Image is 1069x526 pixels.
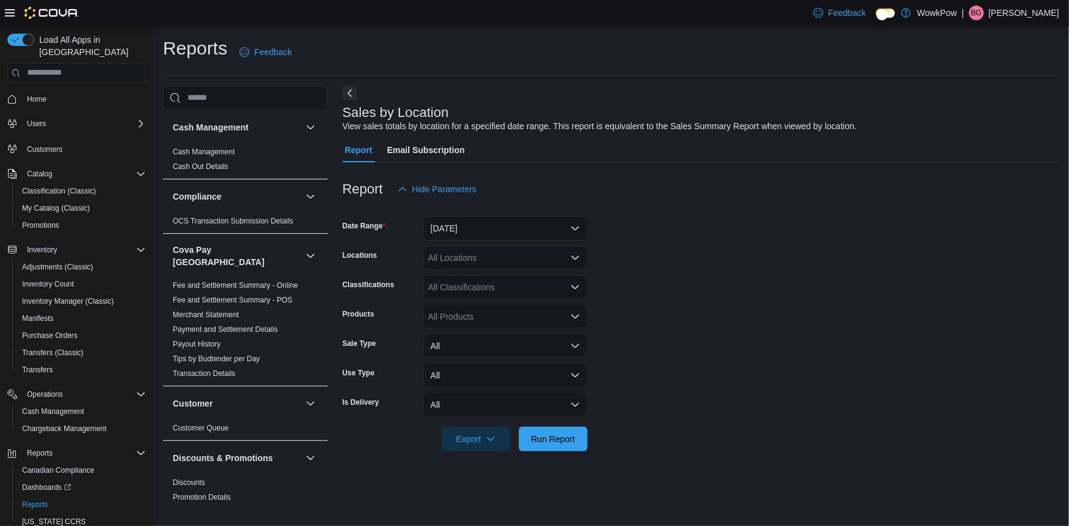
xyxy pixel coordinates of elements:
a: Inventory Count [17,277,79,291]
button: Inventory Manager (Classic) [12,293,151,310]
a: My Catalog (Classic) [17,201,95,216]
div: Customer [163,421,328,440]
span: Cash Management [22,407,84,416]
button: Cash Management [173,121,301,133]
div: Cash Management [163,145,328,179]
h3: Cash Management [173,121,249,133]
a: Cash Management [173,148,235,156]
span: Home [22,91,146,107]
span: Inventory Count [22,279,74,289]
button: Hide Parameters [393,177,482,201]
button: Compliance [173,190,301,203]
label: Products [342,309,374,319]
a: Promotions [17,218,64,233]
span: Inventory Manager (Classic) [22,296,114,306]
a: Cash Out Details [173,162,229,171]
img: Cova [25,7,79,19]
h3: Sales by Location [342,105,449,120]
a: Canadian Compliance [17,463,99,478]
span: Cash Management [17,404,146,419]
div: Discounts & Promotions [163,475,328,524]
button: Users [22,116,51,131]
button: Open list of options [570,253,580,263]
button: Cash Management [303,120,318,135]
button: Discounts & Promotions [173,452,301,464]
span: Canadian Compliance [22,465,94,475]
span: BG [971,6,981,20]
a: Transfers [17,363,58,377]
button: Customer [303,396,318,411]
a: OCS Transaction Submission Details [173,217,293,225]
span: Classification (Classic) [17,184,146,198]
span: My Catalog (Classic) [17,201,146,216]
button: Operations [22,387,68,402]
span: Fee and Settlement Summary - POS [173,295,292,305]
label: Use Type [342,368,374,378]
a: Chargeback Management [17,421,111,436]
button: Catalog [2,165,151,182]
button: Compliance [303,189,318,204]
span: Cash Out Details [173,162,229,171]
span: OCS Transaction Submission Details [173,216,293,226]
a: Customer Queue [173,424,229,432]
span: Report [345,138,372,162]
span: Transaction Details [173,369,235,378]
a: Dashboards [12,479,151,496]
span: Export [449,427,503,451]
button: Promotions [12,217,151,234]
button: Reports [2,445,151,462]
button: Cash Management [12,403,151,420]
div: View sales totals by location for a specified date range. This report is equivalent to the Sales ... [342,120,857,133]
span: Reports [17,497,146,512]
a: Fee and Settlement Summary - POS [173,296,292,304]
span: Feedback [254,46,292,58]
button: Open list of options [570,282,580,292]
button: Reports [22,446,58,460]
span: Transfers (Classic) [22,348,83,358]
span: Run Report [531,433,575,445]
span: Reports [22,500,48,509]
span: Inventory Manager (Classic) [17,294,146,309]
span: Transfers (Classic) [17,345,146,360]
span: Dashboards [17,480,146,495]
div: Compliance [163,214,328,233]
span: Reports [22,446,146,460]
span: Promotion Details [173,492,231,502]
button: Inventory Count [12,276,151,293]
button: All [423,334,587,358]
button: Cova Pay [GEOGRAPHIC_DATA] [303,249,318,263]
button: All [423,393,587,417]
a: Merchant Statement [173,310,239,319]
span: Dashboards [22,483,71,492]
button: Users [2,115,151,132]
button: All [423,363,587,388]
button: Classification (Classic) [12,182,151,200]
h3: Discounts & Promotions [173,452,273,464]
span: Catalog [22,167,146,181]
span: Payment and Settlement Details [173,325,278,334]
span: Purchase Orders [17,328,146,343]
span: Purchase Orders [22,331,78,340]
a: Purchase Orders [17,328,83,343]
button: Catalog [22,167,57,181]
span: Inventory [22,242,146,257]
button: [DATE] [423,216,587,241]
button: Next [342,86,357,100]
label: Date Range [342,221,386,231]
button: Cova Pay [GEOGRAPHIC_DATA] [173,244,301,268]
span: Payout History [173,339,221,349]
a: Payment and Settlement Details [173,325,278,334]
h1: Reports [163,36,227,61]
span: Chargeback Management [22,424,107,434]
a: Manifests [17,311,58,326]
button: Discounts & Promotions [303,451,318,465]
a: Home [22,92,51,107]
span: Operations [22,387,146,402]
span: Email Subscription [387,138,465,162]
span: Customer Queue [173,423,229,433]
a: Dashboards [17,480,76,495]
span: Inventory Count [17,277,146,291]
span: Inventory [27,245,57,255]
span: Transfers [22,365,53,375]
